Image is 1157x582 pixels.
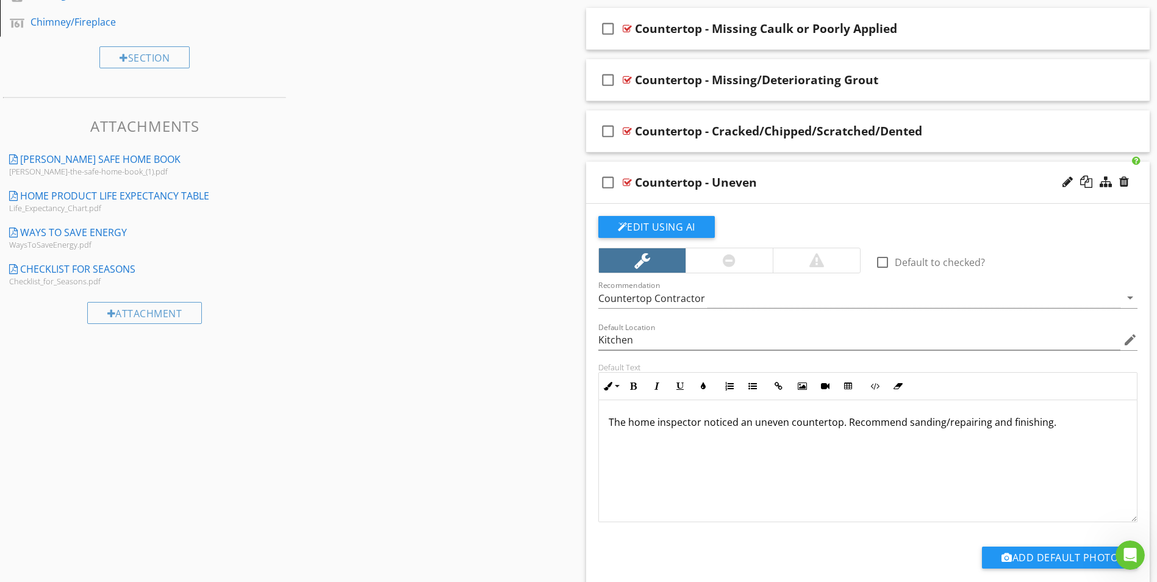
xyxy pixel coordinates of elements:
[741,375,764,398] button: Unordered List
[20,97,190,229] div: The more details you can share in your question, the better I can support you — specifics help me...
[20,225,127,240] div: Ways to Save Energy
[622,375,645,398] button: Bold (Ctrl+B)
[19,390,29,400] button: Emoji picker
[598,117,618,146] i: check_box_outline_blank
[599,375,622,398] button: Inline Style
[886,375,909,398] button: Clear Formatting
[77,390,87,400] button: Start recording
[20,228,183,322] img: Agents 2025-04-11 at 11.15.17 AM
[1116,541,1145,570] iframe: Intercom live chat
[35,7,54,26] img: Profile image for Fin AI Agent
[191,5,214,28] button: Home
[598,65,618,95] i: check_box_outline_blank
[1123,290,1137,305] i: arrow_drop_down
[790,375,814,398] button: Insert Image (Ctrl+P)
[3,146,289,182] a: [PERSON_NAME] Safe Home Book [PERSON_NAME]-the-safe-home-book_(1).pdf
[20,152,181,167] div: [PERSON_NAME] Safe Home Book
[9,203,237,213] div: Life_Expectancy_Chart.pdf
[30,157,76,167] b: Quick tip:
[20,331,143,339] div: Fin AI Agent • AI Agent • Just now
[20,55,190,91] div: Hi there! I'm here to help answer your questions and guide you through Spectora.
[10,48,200,329] div: Hi there! I'm here to help answer your questions and guide you through Spectora.The more details ...
[814,375,837,398] button: Insert Video
[598,216,715,238] button: Edit Using AI
[635,73,878,87] div: Countertop - Missing/Deteriorating Grout
[635,175,757,190] div: Countertop - Uneven
[20,189,209,203] div: Home Product Life Expectancy Table
[58,390,68,400] button: Upload attachment
[598,14,618,43] i: check_box_outline_blank
[635,21,897,36] div: Countertop - Missing Caulk or Poorly Applied
[10,364,234,385] textarea: Ask a question…
[3,182,289,219] a: Home Product Life Expectancy Table Life_Expectancy_Chart.pdf
[767,375,790,398] button: Insert Link (Ctrl+K)
[598,362,1138,372] div: Default Text
[99,46,190,68] div: Section
[214,5,236,27] div: Close
[20,262,135,276] div: Checklist for Seasons
[895,256,985,268] label: Default to checked?
[645,375,668,398] button: Italic (Ctrl+I)
[9,276,237,286] div: Checklist_for_Seasons.pdf
[598,330,1121,350] input: Default Location
[609,415,1128,429] p: The home inspector noticed an uneven countertop. Recommend sanding/repairing and finishing.
[635,124,922,138] div: Countertop - Cracked/Chipped/Scratched/Dented
[8,5,31,28] button: go back
[59,15,152,27] p: The team can also help
[10,48,234,356] div: Fin AI Agent says…
[3,256,289,292] a: Checklist for Seasons Checklist_for_Seasons.pdf
[982,547,1137,569] button: Add Default Photo
[863,375,886,398] button: Code View
[9,167,237,176] div: [PERSON_NAME]-the-safe-home-book_(1).pdf
[209,385,229,404] button: Send a message…
[598,168,618,197] i: check_box_outline_blank
[718,375,741,398] button: Ordered List
[598,293,705,304] div: Countertop Contractor
[30,15,231,29] div: Chimney/Fireplace
[59,6,118,15] h1: Fin AI Agent
[1123,332,1137,347] i: edit
[87,302,202,324] div: Attachment
[837,375,860,398] button: Insert Table
[9,240,237,250] div: WaysToSaveEnergy.pdf
[3,219,289,256] a: Ways to Save Energy WaysToSaveEnergy.pdf
[38,390,48,400] button: Gif picker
